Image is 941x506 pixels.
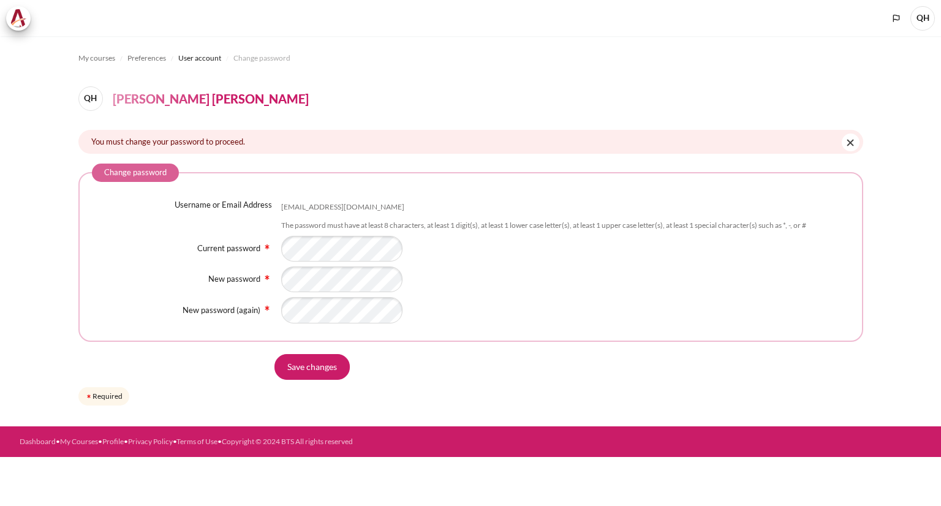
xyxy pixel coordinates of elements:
[78,51,115,66] a: My courses
[208,274,260,284] label: New password
[6,6,37,31] a: Architeck Architeck
[262,242,272,249] span: Required
[10,9,27,28] img: Architeck
[183,305,260,315] label: New password (again)
[78,130,863,154] div: You must change your password to proceed.
[887,9,905,28] button: Languages
[20,437,56,446] a: Dashboard
[113,89,309,108] h4: [PERSON_NAME] [PERSON_NAME]
[176,437,217,446] a: Terms of Use
[222,437,353,446] a: Copyright © 2024 BTS All rights reserved
[233,53,290,64] span: Change password
[78,53,115,64] span: My courses
[92,164,179,182] legend: Change password
[60,437,98,446] a: My Courses
[78,86,108,111] a: QH
[910,6,935,31] span: QH
[20,436,521,447] div: • • • • •
[910,6,935,31] a: User menu
[262,273,272,281] span: Required
[78,387,129,406] div: Required
[262,242,272,252] img: Required
[85,393,93,400] img: Required field
[262,273,272,282] img: Required
[262,303,272,313] img: Required
[78,48,863,68] nav: Navigation bar
[281,202,404,213] div: [EMAIL_ADDRESS][DOMAIN_NAME]
[233,51,290,66] a: Change password
[128,437,173,446] a: Privacy Policy
[274,354,350,380] input: Save changes
[175,199,272,211] label: Username or Email Address
[127,51,166,66] a: Preferences
[281,221,806,231] div: The password must have at least 8 characters, at least 1 digit(s), at least 1 lower case letter(s...
[197,243,260,253] label: Current password
[78,86,103,111] span: QH
[262,304,272,311] span: Required
[178,53,221,64] span: User account
[127,53,166,64] span: Preferences
[102,437,124,446] a: Profile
